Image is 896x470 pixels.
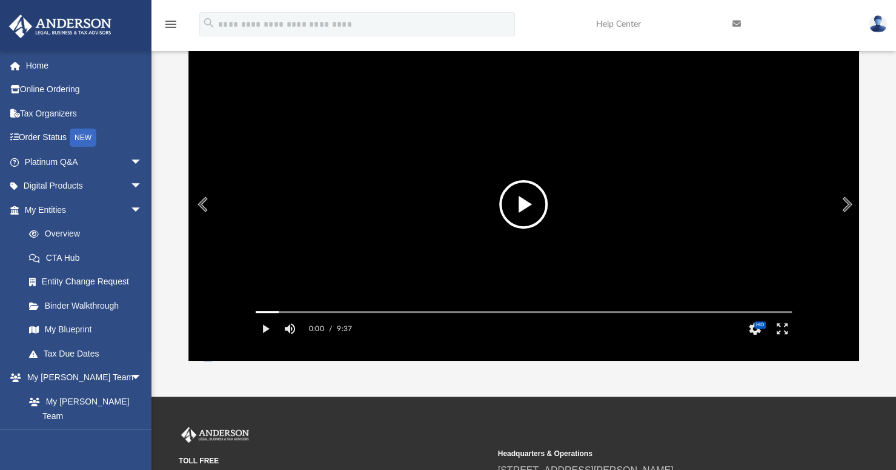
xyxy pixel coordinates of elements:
[17,246,161,270] a: CTA Hub
[179,455,489,466] small: TOLL FREE
[17,389,148,428] a: My [PERSON_NAME] Team
[5,15,115,38] img: Anderson Advisors Platinum Portal
[329,317,332,341] span: /
[179,427,251,443] img: Anderson Advisors Platinum Portal
[498,448,809,459] small: Headquarters & Operations
[188,187,215,221] button: Previous File
[70,129,96,147] div: NEW
[8,174,161,198] a: Digital Productsarrow_drop_down
[130,174,154,199] span: arrow_drop_down
[164,23,178,32] a: menu
[17,341,161,366] a: Tax Due Dates
[17,294,161,318] a: Binder Walkthrough
[8,198,161,222] a: My Entitiesarrow_drop_down
[252,317,279,341] button: Play
[279,317,301,341] button: Mute
[832,187,859,221] button: Next File
[8,101,161,126] a: Tax Organizers
[754,321,766,329] span: HD
[309,317,324,341] label: 0:00
[202,16,216,30] i: search
[768,317,795,341] button: Enter fullscreen
[17,270,161,294] a: Entity Change Request
[8,126,161,150] a: Order StatusNEW
[8,53,161,78] a: Home
[130,366,154,391] span: arrow_drop_down
[337,317,352,341] label: 9:37
[130,150,154,175] span: arrow_drop_down
[164,17,178,32] i: menu
[188,16,858,361] div: Preview
[17,222,161,246] a: Overview
[17,318,154,342] a: My Blueprint
[188,48,858,361] div: File preview
[741,317,768,341] button: Settings
[869,15,887,33] img: User Pic
[130,198,154,223] span: arrow_drop_down
[8,150,161,174] a: Platinum Q&Aarrow_drop_down
[8,366,154,390] a: My [PERSON_NAME] Teamarrow_drop_down
[246,307,801,317] div: Media Slider
[8,78,161,102] a: Online Ordering
[17,428,154,467] a: [PERSON_NAME] System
